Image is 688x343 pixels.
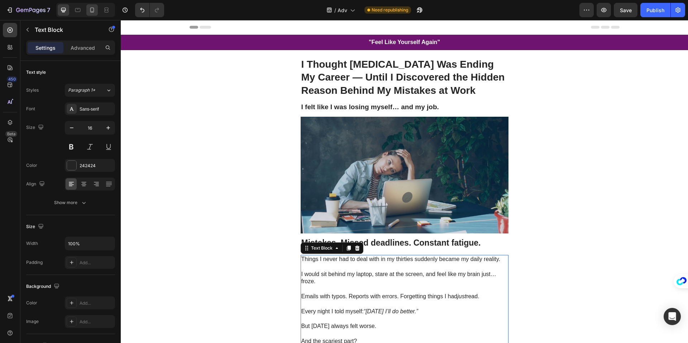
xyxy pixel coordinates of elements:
p: Every night I told myself: [181,288,387,295]
div: Background [26,282,61,291]
p: 7 [47,6,50,14]
div: Align [26,179,46,189]
div: Show more [54,199,87,206]
div: Beta [5,131,17,137]
p: And the scariest part? [181,318,387,325]
p: Settings [35,44,56,52]
div: Size [26,222,45,232]
div: Size [26,123,45,132]
p: But [DATE] always felt worse. [181,303,387,310]
input: Auto [65,237,115,250]
p: Emails with typos. Reports with errors. Forgetting things I had read. [181,273,387,280]
div: Sans-serif [80,106,113,112]
p: Text Block [35,25,96,34]
p: Advanced [71,44,95,52]
div: Padding [26,259,43,266]
span: Need republishing [372,7,408,13]
strong: Mistakes. Missed deadlines. Constant fatigue. [181,218,360,227]
div: Open Intercom Messenger [664,308,681,325]
p: Things I never had to deal with in my thirties suddenly became my daily reality. [181,236,387,243]
button: 7 [3,3,53,17]
button: Paragraph 1* [65,84,115,97]
div: Text style [26,69,46,76]
button: Save [614,3,637,17]
div: Add... [80,260,113,266]
span: Save [620,7,632,13]
span: Adv [338,6,347,14]
div: Image [26,318,39,325]
div: Undo/Redo [135,3,164,17]
div: Publish [646,6,664,14]
i: “[DATE] I’ll do better.” [243,288,297,294]
div: Font [26,106,35,112]
button: Publish [640,3,670,17]
p: I would sit behind my laptop, stare at the screen, and feel like my brain just… froze. [181,251,387,266]
div: 242424 [80,163,113,169]
img: gempages_581761112035295971-5ea5275a-047b-4162-93da-3acf9a6706a5.jpg [180,97,388,213]
span: Paragraph 1* [68,87,95,93]
strong: I Thought [MEDICAL_DATA] Was Ending My Career — Until I Discovered the Hidden Reason Behind My Mi... [181,39,384,76]
div: Add... [80,319,113,325]
div: 450 [7,76,17,82]
div: Text Block [189,225,213,231]
div: Color [26,162,37,169]
iframe: Design area [121,20,688,343]
div: Add... [80,300,113,306]
button: Show more [26,196,115,209]
span: / [334,6,336,14]
div: Color [26,300,37,306]
i: just [336,273,345,279]
h2: I felt like I was losing myself… and my job. [180,82,388,92]
div: Width [26,240,38,247]
div: Styles [26,87,39,93]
